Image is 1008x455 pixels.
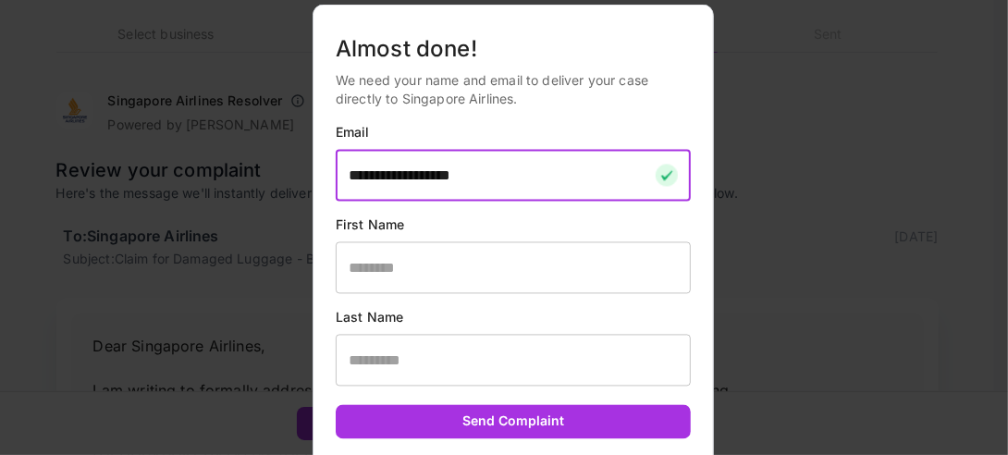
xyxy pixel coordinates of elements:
[656,165,678,187] img: checkmark
[336,124,691,142] p: Email
[336,405,691,439] button: Send Complaint
[336,72,691,109] p: We need your name and email to deliver your case directly to Singapore Airlines.
[336,309,691,327] p: Last Name
[336,35,691,65] h5: Almost done!
[336,216,691,235] p: First Name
